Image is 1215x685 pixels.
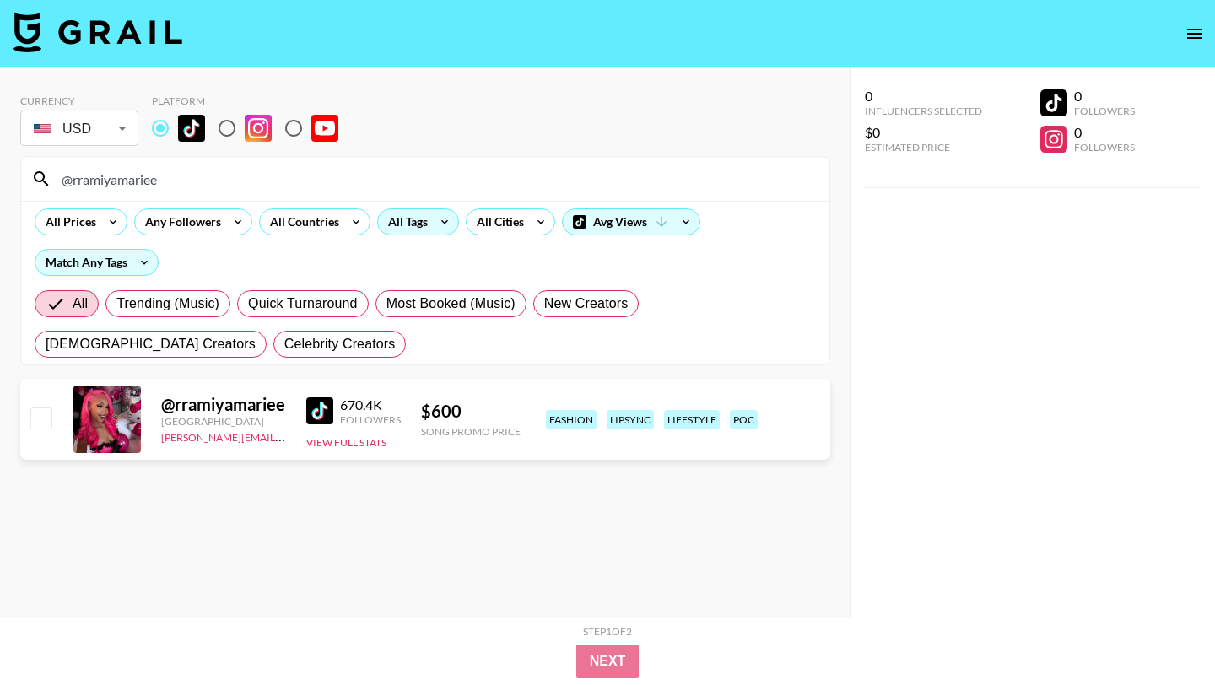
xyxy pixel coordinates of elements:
input: Search by User Name [51,165,819,192]
div: Followers [1074,105,1135,117]
div: Song Promo Price [421,425,521,438]
div: $ 600 [421,401,521,422]
span: Quick Turnaround [248,294,358,314]
a: [PERSON_NAME][EMAIL_ADDRESS][DOMAIN_NAME] [161,428,411,444]
div: [GEOGRAPHIC_DATA] [161,415,286,428]
button: View Full Stats [306,436,386,449]
div: Avg Views [563,209,699,235]
img: YouTube [311,115,338,142]
button: Next [576,645,640,678]
div: 670.4K [340,396,401,413]
div: Platform [152,94,352,107]
span: Most Booked (Music) [386,294,516,314]
div: Match Any Tags [35,250,158,275]
div: Step 1 of 2 [583,625,632,638]
div: Currency [20,94,138,107]
span: All [73,294,88,314]
div: fashion [546,410,597,429]
div: $0 [865,124,982,141]
div: All Cities [467,209,527,235]
span: New Creators [544,294,629,314]
img: Grail Talent [13,12,182,52]
div: Any Followers [135,209,224,235]
div: Estimated Price [865,141,982,154]
div: poc [730,410,758,429]
div: 0 [1074,124,1135,141]
div: 0 [1074,88,1135,105]
span: [DEMOGRAPHIC_DATA] Creators [46,334,256,354]
div: USD [24,114,135,143]
img: TikTok [306,397,333,424]
div: Followers [340,413,401,426]
span: Trending (Music) [116,294,219,314]
div: lipsync [607,410,654,429]
div: @ rramiyamariee [161,394,286,415]
div: Followers [1074,141,1135,154]
div: All Tags [378,209,431,235]
div: Influencers Selected [865,105,982,117]
div: All Countries [260,209,343,235]
img: Instagram [245,115,272,142]
button: open drawer [1178,17,1212,51]
div: lifestyle [664,410,720,429]
iframe: Drift Widget Chat Controller [1131,601,1195,665]
div: 0 [865,88,982,105]
img: TikTok [178,115,205,142]
div: All Prices [35,209,100,235]
span: Celebrity Creators [284,334,396,354]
